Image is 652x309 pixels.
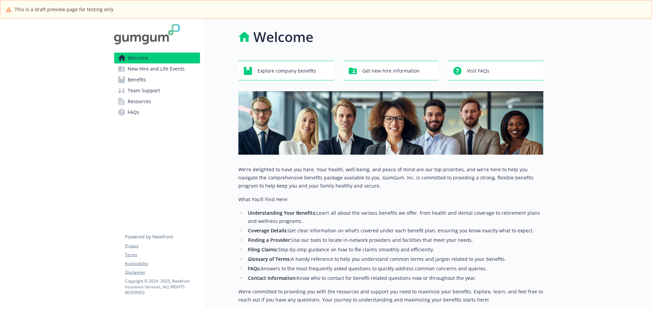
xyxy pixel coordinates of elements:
li: Learn all about the various benefits we offer, from health and dental coverage to retirement plan... [246,209,543,225]
span: Explore company benefits [257,64,316,77]
strong: Glossary of Terms: [248,256,291,262]
a: New Hire and Life Events [114,63,200,74]
strong: Finding a Provider: [248,237,291,243]
span: Welcome [128,53,148,63]
span: Resources [128,96,151,107]
button: Explore company benefits [238,61,334,80]
li: Step-by-step guidance on how to file claims smoothly and efficiently. [246,246,543,254]
strong: Contact Information: [248,275,297,281]
strong: FAQs: [248,265,261,272]
button: Visit FAQs [448,61,543,80]
strong: Filing Claims: [248,246,278,253]
p: We're delighted to have you here. Your health, well-being, and peace of mind are our top prioriti... [238,166,543,190]
a: Accessibility [125,260,200,267]
li: A handy reference to help you understand common terms and jargon related to your benefits. [246,255,543,263]
span: Get new hire information [362,64,420,77]
li: Answers to the most frequently asked questions to quickly address common concerns and queries. [246,265,543,273]
img: overview page banner [238,91,543,155]
h1: Welcome [253,27,313,47]
p: Copyright © 2024 - 2025 , Newfront Insurance Services, ALL RIGHTS RESERVED [125,278,200,295]
p: What You’ll Find Here: [238,195,543,204]
span: This is a draft preview page for testing only [15,6,113,13]
a: Welcome [114,53,200,63]
a: Resources [114,96,200,107]
a: Team Support [114,85,200,96]
a: FAQs [114,107,200,118]
li: Get clear information on what’s covered under each benefit plan, ensuring you know exactly what t... [246,227,543,235]
span: New Hire and Life Events [128,63,185,74]
li: Know who to contact for benefit-related questions now or throughout the year. [246,274,543,282]
strong: Coverage Details: [248,227,288,234]
span: Team Support [128,85,160,96]
a: Privacy [125,243,200,249]
li: Use our tools to locate in-network providers and facilities that meet your needs. [246,236,543,244]
span: FAQs [128,107,139,118]
span: Benefits [128,74,146,85]
a: Disclaimer [125,269,200,275]
span: Visit FAQs [467,64,489,77]
button: Get new hire information [343,61,439,80]
a: Benefits [114,74,200,85]
a: Terms [125,252,200,258]
p: We’re committed to providing you with the resources and support you need to maximize your benefit... [238,288,543,304]
strong: Understanding Your Benefits: [248,210,316,216]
